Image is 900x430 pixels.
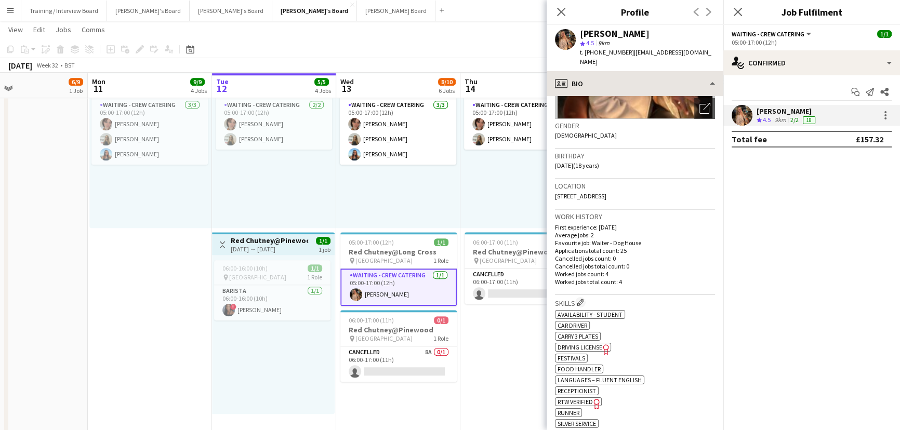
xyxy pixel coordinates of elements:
h3: Skills [555,297,715,308]
p: Worked jobs count: 4 [555,270,715,278]
span: 9km [596,39,612,47]
app-job-card: 05:00-17:00 (12h)3/3 [GEOGRAPHIC_DATA]1 RoleWaiting - Crew Catering3/305:00-17:00 (12h)[PERSON_NA... [91,74,208,165]
app-card-role: Waiting - Crew Catering3/305:00-17:00 (12h)[PERSON_NAME][PERSON_NAME][PERSON_NAME] [91,99,208,165]
span: ! [230,304,236,310]
span: 13 [339,83,354,95]
div: [DATE] [8,60,32,71]
span: [DEMOGRAPHIC_DATA] [555,131,617,139]
span: Week 32 [34,61,60,69]
span: 06:00-17:00 (11h) [349,316,394,324]
div: 1 Job [69,87,83,95]
button: Training / Interview Board [21,1,107,21]
span: Silver Service [558,420,596,427]
a: View [4,23,27,36]
div: Confirmed [723,50,900,75]
p: Applications total count: 25 [555,247,715,254]
app-skills-label: 2/2 [790,116,799,124]
app-card-role: Waiting - Crew Catering2/205:00-17:00 (12h)[PERSON_NAME][PERSON_NAME] [464,99,580,150]
button: [PERSON_NAME] Board [357,1,435,21]
span: 1 Role [307,273,322,281]
span: [DATE] (18 years) [555,162,599,169]
button: [PERSON_NAME]'s Board [107,1,190,21]
a: Edit [29,23,49,36]
span: Festivals [558,354,585,362]
span: [GEOGRAPHIC_DATA] [355,257,413,264]
app-job-card: 05:00-17:00 (12h)2/2 [GEOGRAPHIC_DATA]1 RoleWaiting - Crew Catering2/205:00-17:00 (12h)[PERSON_NA... [216,74,332,150]
app-job-card: 06:00-16:00 (10h)1/1 [GEOGRAPHIC_DATA]1 RoleBarista1/106:00-16:00 (10h)![PERSON_NAME] [214,260,330,320]
app-job-card: 06:00-17:00 (11h)0/1Red Chutney@Pinewood [GEOGRAPHIC_DATA]1 RoleCancelled7A0/106:00-17:00 (11h) [465,232,581,304]
h3: Profile [547,5,723,19]
div: [PERSON_NAME] [757,106,817,116]
div: £157.32 [856,134,883,144]
a: Jobs [51,23,75,36]
h3: Red Chutney@Pinewood [340,325,457,334]
span: [GEOGRAPHIC_DATA] [480,257,537,264]
span: Wed [340,77,354,86]
span: 4.5 [763,116,771,124]
p: Average jobs: 2 [555,231,715,239]
span: Edit [33,25,45,34]
span: 0/1 [434,316,448,324]
span: Receptionist [558,387,596,395]
div: 4 Jobs [191,87,207,95]
button: [PERSON_NAME]'s Board [190,1,272,21]
span: Thu [465,77,478,86]
span: 4.5 [586,39,594,47]
p: First experience: [DATE] [555,223,715,231]
span: 1/1 [434,238,448,246]
app-job-card: 06:00-17:00 (11h)0/1Red Chutney@Pinewood [GEOGRAPHIC_DATA]1 RoleCancelled8A0/106:00-17:00 (11h) [340,310,457,382]
h3: Red Chutney@Long Cross [340,247,457,257]
span: 12 [215,83,229,95]
div: [DATE] → [DATE] [231,245,308,253]
span: 9/9 [190,78,205,86]
span: RTW Verified [558,398,593,406]
div: Open photos pop-in [694,98,715,119]
span: 8/10 [438,78,456,86]
span: 1 Role [433,257,448,264]
app-card-role: Waiting - Crew Catering1/105:00-17:00 (12h)[PERSON_NAME] [340,268,457,306]
button: [PERSON_NAME]'s Board [272,1,357,21]
span: [GEOGRAPHIC_DATA] [229,273,286,281]
span: t. [PHONE_NUMBER] [580,48,634,56]
div: 18 [803,116,815,124]
p: Favourite job: Waiter - Dog House [555,239,715,247]
app-card-role: Cancelled7A0/106:00-17:00 (11h) [465,268,581,304]
h3: Work history [555,212,715,221]
div: 9km [773,116,788,125]
span: 1/1 [308,264,322,272]
app-job-card: 05:00-17:00 (12h)1/1Red Chutney@Long Cross [GEOGRAPHIC_DATA]1 RoleWaiting - Crew Catering1/105:00... [340,232,457,306]
span: 05:00-17:00 (12h) [349,238,394,246]
div: 1 job [319,245,330,253]
button: Waiting - Crew Catering [732,30,813,38]
span: 14 [463,83,478,95]
div: [PERSON_NAME] [580,29,650,38]
span: Languages – Fluent English [558,376,642,384]
span: Driving License [558,343,602,351]
span: Car Driver [558,321,587,329]
app-job-card: 05:00-17:00 (12h)3/3 [GEOGRAPHIC_DATA]1 RoleWaiting - Crew Catering3/305:00-17:00 (12h)[PERSON_NA... [340,74,456,165]
div: Bio [547,71,723,96]
span: 1/1 [877,30,892,38]
p: Cancelled jobs total count: 0 [555,262,715,270]
span: Comms [82,25,105,34]
span: 06:00-17:00 (11h) [473,238,518,246]
a: Comms [77,23,109,36]
span: | [EMAIL_ADDRESS][DOMAIN_NAME] [580,48,711,65]
div: Total fee [732,134,767,144]
span: Availability - Student [558,311,623,318]
span: Waiting - Crew Catering [732,30,804,38]
app-card-role: Cancelled8A0/106:00-17:00 (11h) [340,346,457,382]
div: 05:00-17:00 (12h) [732,38,892,46]
span: 1/1 [316,237,330,245]
app-card-role: Waiting - Crew Catering2/205:00-17:00 (12h)[PERSON_NAME][PERSON_NAME] [216,99,332,150]
h3: Location [555,181,715,191]
span: 06:00-16:00 (10h) [222,264,268,272]
div: 6 Jobs [439,87,455,95]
